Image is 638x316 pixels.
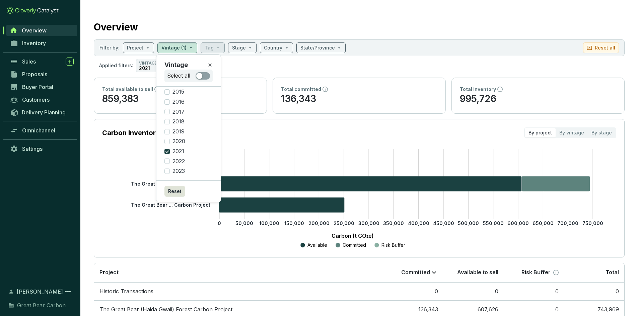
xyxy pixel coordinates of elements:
[259,220,279,226] tspan: 100,000
[131,181,210,187] tspan: The Great Bear ... Carbon Project
[170,128,187,135] span: 2019
[557,220,578,226] tspan: 700,000
[460,93,616,105] p: 995,726
[443,282,504,301] td: 0
[284,220,304,226] tspan: 150,000
[7,56,77,67] a: Sales
[170,168,188,175] span: 2023
[22,40,46,46] span: Inventory
[22,27,47,34] span: Overview
[235,220,253,226] tspan: 50,000
[308,220,330,226] tspan: 200,000
[99,44,120,51] p: Filter by:
[170,148,187,155] span: 2021
[383,282,443,301] td: 0
[504,282,564,301] td: 0
[170,108,187,116] span: 2017
[22,58,36,65] span: Sales
[139,61,157,66] p: VINTAGE
[7,107,77,118] a: Delivery Planning
[595,44,615,51] p: Reset all
[458,220,479,226] tspan: 500,000
[443,263,504,282] th: Available to sell
[205,44,214,51] p: Tag
[588,128,616,137] div: By stage
[94,263,383,282] th: Project
[164,60,188,70] p: Vintage
[381,242,405,248] p: Risk Buffer
[408,220,429,226] tspan: 400,000
[564,263,624,282] th: Total
[524,127,616,138] div: segmented control
[307,242,327,248] p: Available
[139,66,157,71] p: 2021
[6,25,77,36] a: Overview
[102,86,153,93] p: Total available to sell
[170,98,187,106] span: 2016
[7,125,77,136] a: Omnichannel
[17,288,63,296] span: [PERSON_NAME]
[7,143,77,154] a: Settings
[281,93,437,105] p: 136,343
[433,220,454,226] tspan: 450,000
[564,282,624,301] td: 0
[170,118,187,125] span: 2018
[358,220,379,226] tspan: 300,000
[7,37,77,49] a: Inventory
[22,84,53,90] span: Buyer Portal
[334,220,354,226] tspan: 250,000
[17,301,66,309] span: Great Bear Carbon
[22,145,43,152] span: Settings
[460,86,496,93] p: Total inventory
[521,269,551,276] p: Risk Buffer
[533,220,554,226] tspan: 650,000
[170,158,188,165] span: 2022
[401,269,430,276] p: Committed
[164,186,185,197] button: Reset
[99,62,133,69] p: Applied filters:
[167,72,190,80] p: Select all
[281,86,321,93] p: Total committed
[7,94,77,105] a: Customers
[525,128,556,137] div: By project
[22,96,50,103] span: Customers
[343,242,366,248] p: Committed
[583,42,619,53] button: Reset all
[507,220,529,226] tspan: 600,000
[7,69,77,80] a: Proposals
[131,202,210,208] tspan: The Great Bear ... Carbon Project
[7,81,77,93] a: Buyer Portal
[22,71,47,78] span: Proposals
[218,220,221,226] tspan: 0
[582,220,603,226] tspan: 750,000
[170,88,187,96] span: 2015
[102,93,259,105] p: 859,383
[483,220,504,226] tspan: 550,000
[170,138,188,145] span: 2020
[168,188,182,195] span: Reset
[22,109,66,116] span: Delivery Planning
[383,220,404,226] tspan: 350,000
[94,282,383,301] td: Historic Transactions
[94,20,138,34] h2: Overview
[112,232,593,240] p: Carbon (t CO₂e)
[22,127,55,134] span: Omnichannel
[556,128,588,137] div: By vintage
[102,128,194,137] p: Carbon Inventory by Project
